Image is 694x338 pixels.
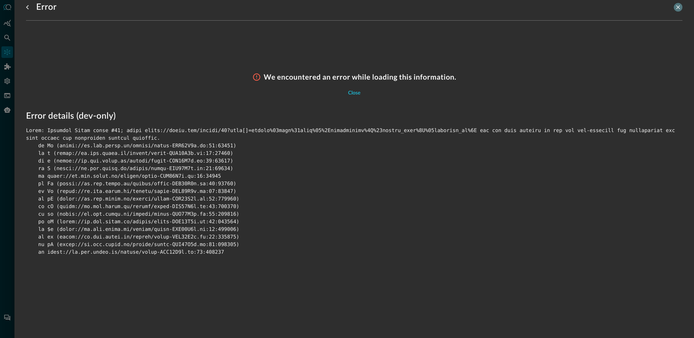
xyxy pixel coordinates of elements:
button: go back [22,1,33,13]
div: Lorem: Ipsumdol Sitam conse #41; adipi elits://doeiu.tem/incidi/40?utla[]=etdolo%03magn%31aliq%05... [26,127,682,256]
button: close-drawer [674,3,682,12]
div: Close [348,89,360,98]
h3: We encountered an error while loading this information. [264,73,457,81]
h2: Error details (dev-only) [26,110,682,122]
h1: Error [36,1,57,13]
button: Close [344,87,365,99]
